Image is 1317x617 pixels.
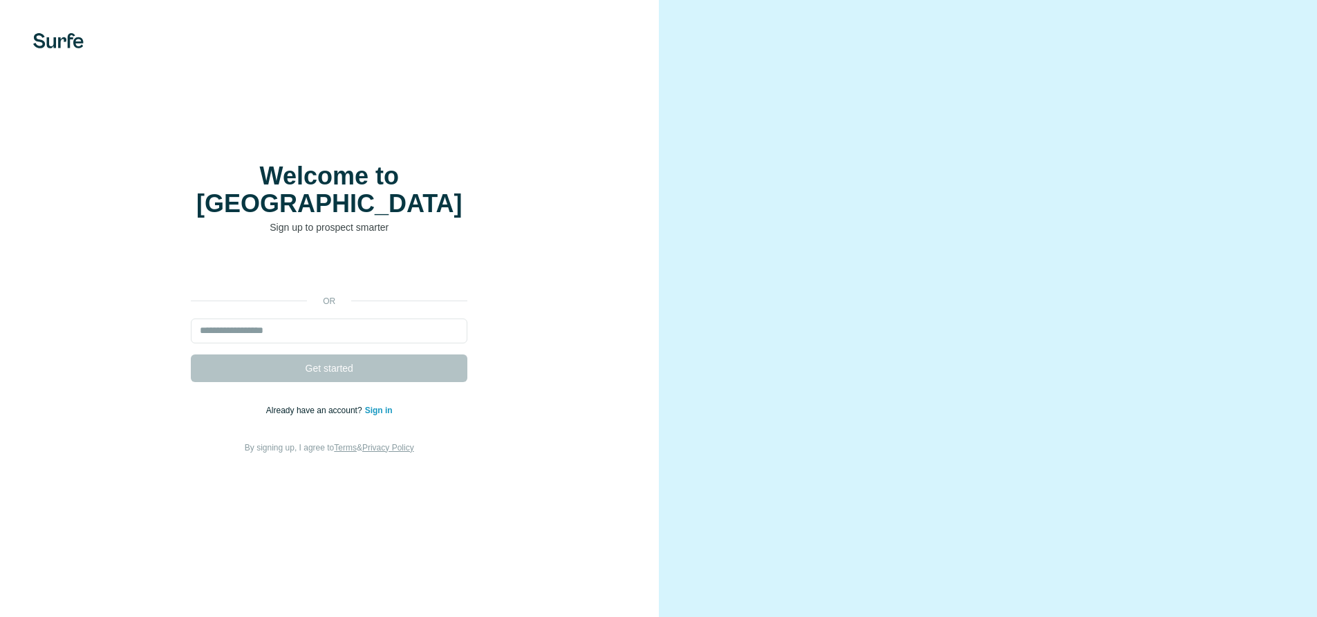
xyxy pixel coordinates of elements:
[191,162,467,218] h1: Welcome to [GEOGRAPHIC_DATA]
[307,295,351,307] p: or
[266,406,365,415] span: Already have an account?
[184,255,474,285] iframe: Sign in with Google Button
[334,443,357,453] a: Terms
[365,406,393,415] a: Sign in
[191,220,467,234] p: Sign up to prospect smarter
[362,443,414,453] a: Privacy Policy
[245,443,414,453] span: By signing up, I agree to &
[33,33,84,48] img: Surfe's logo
